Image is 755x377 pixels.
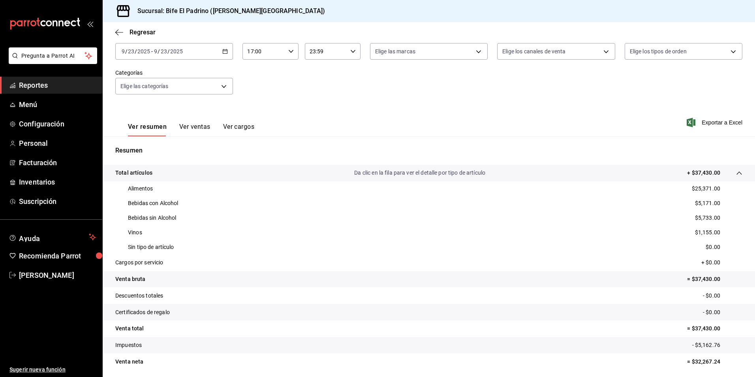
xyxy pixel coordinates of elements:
[135,48,137,55] span: /
[687,324,742,333] p: = $37,430.00
[223,123,255,136] button: Ver cargos
[128,123,254,136] div: navigation tabs
[128,228,142,237] p: Vinos
[502,47,565,55] span: Elige los canales de venta
[115,146,742,155] p: Resumen
[630,47,687,55] span: Elige los tipos de orden
[19,80,96,90] span: Reportes
[115,324,144,333] p: Venta total
[706,243,720,251] p: $0.00
[128,214,177,222] p: Bebidas sin Alcohol
[115,28,156,36] button: Regresar
[695,199,720,207] p: $5,171.00
[375,47,415,55] span: Elige las marcas
[115,341,142,349] p: Impuestos
[128,123,167,136] button: Ver resumen
[128,185,153,193] p: Alimentos
[128,199,178,207] p: Bebidas con Alcohol
[120,82,169,90] span: Elige las categorías
[688,118,742,127] button: Exportar a Excel
[19,196,96,207] span: Suscripción
[703,308,742,317] p: - $0.00
[115,169,152,177] p: Total artículos
[695,214,720,222] p: $5,733.00
[121,48,125,55] input: --
[19,138,96,149] span: Personal
[179,123,210,136] button: Ver ventas
[130,28,156,36] span: Regresar
[115,275,145,283] p: Venta bruta
[160,48,167,55] input: --
[687,358,742,366] p: = $32,267.24
[115,258,163,267] p: Cargos por servicio
[125,48,128,55] span: /
[115,358,143,366] p: Venta neta
[687,275,742,283] p: = $37,430.00
[154,48,158,55] input: --
[158,48,160,55] span: /
[692,341,742,349] p: - $5,162.76
[137,48,150,55] input: ----
[115,70,233,75] label: Categorías
[128,48,135,55] input: --
[167,48,170,55] span: /
[19,157,96,168] span: Facturación
[87,21,93,27] button: open_drawer_menu
[692,185,720,193] p: $25,371.00
[21,52,85,60] span: Pregunta a Parrot AI
[9,47,97,64] button: Pregunta a Parrot AI
[19,177,96,187] span: Inventarios
[128,243,174,251] p: Sin tipo de artículo
[19,119,96,129] span: Configuración
[687,169,720,177] p: + $37,430.00
[170,48,183,55] input: ----
[354,169,485,177] p: Da clic en la fila para ver el detalle por tipo de artículo
[701,258,742,267] p: + $0.00
[703,292,742,300] p: - $0.00
[9,366,96,374] span: Sugerir nueva función
[151,48,153,55] span: -
[131,6,325,16] h3: Sucursal: Bife El Padrino ([PERSON_NAME][GEOGRAPHIC_DATA])
[19,270,96,281] span: [PERSON_NAME]
[115,308,170,317] p: Certificados de regalo
[19,232,86,242] span: Ayuda
[115,292,163,300] p: Descuentos totales
[19,251,96,261] span: Recomienda Parrot
[6,57,97,66] a: Pregunta a Parrot AI
[695,228,720,237] p: $1,155.00
[19,99,96,110] span: Menú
